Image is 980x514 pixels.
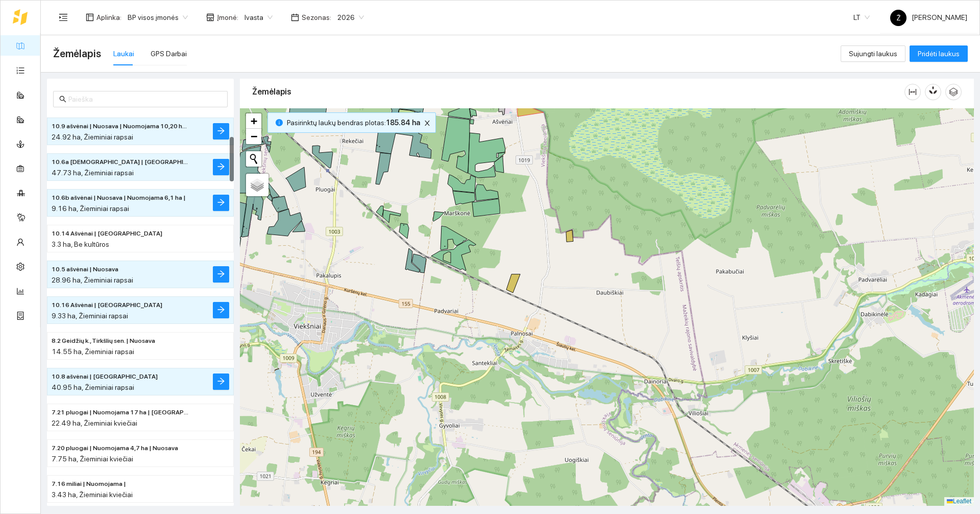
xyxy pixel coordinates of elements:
[52,157,188,167] span: 10.6a ašvėnai | Nuomojama | Nuosava 6,0 ha |
[246,113,261,129] a: Zoom in
[206,13,214,21] span: shop
[52,383,134,391] span: 40.95 ha, Žieminiai rapsai
[217,270,225,279] span: arrow-right
[217,127,225,136] span: arrow-right
[246,174,268,196] a: Layers
[96,12,121,23] span: Aplinka :
[217,377,225,387] span: arrow-right
[52,300,162,310] span: 10.16 Ašvėnai | Nuosava
[244,10,273,25] span: Ivasta
[276,119,283,126] span: info-circle
[52,419,137,427] span: 22.49 ha, Žieminiai kviečiai
[59,13,68,22] span: menu-unfold
[251,130,257,143] span: −
[421,117,433,129] button: close
[113,48,134,59] div: Laukai
[52,372,158,382] span: 10.8 ašvėnai | Nuosava
[52,312,128,320] span: 9.33 ha, Žieminiai rapsai
[53,7,73,28] button: menu-unfold
[53,45,101,62] span: Žemėlapis
[910,45,968,62] button: Pridėti laukus
[910,50,968,58] a: Pridėti laukus
[213,123,229,139] button: arrow-right
[68,94,222,105] input: Paieška
[217,12,238,23] span: Įmonė :
[151,48,187,59] div: GPS Darbai
[918,48,960,59] span: Pridėti laukus
[337,10,364,25] span: 2026
[213,373,229,390] button: arrow-right
[128,10,188,25] span: BP visos įmonės
[52,229,162,239] span: 10.14 Ašvėnai | Nuosava
[52,336,155,346] span: 8.2 Geidžių k., Tirkšlių sen. | Nuosava
[302,12,331,23] span: Sezonas :
[52,265,118,274] span: 10.5 ašvėnai | Nuosava
[246,129,261,144] a: Zoom out
[52,347,134,356] span: 14.55 ha, Žieminiai rapsai
[287,117,420,128] span: Pasirinktų laukų bendras plotas :
[841,45,905,62] button: Sujungti laukus
[52,490,133,499] span: 3.43 ha, Žieminiai kviečiai
[904,84,921,100] button: column-width
[52,204,129,213] span: 9.16 ha, Žieminiai rapsai
[246,151,261,167] button: Initiate a new search
[52,133,133,141] span: 24.92 ha, Žieminiai rapsai
[890,13,967,21] span: [PERSON_NAME]
[217,162,225,172] span: arrow-right
[52,479,126,489] span: 7.16 miliai | Nuomojama |
[422,120,433,127] span: close
[853,10,870,25] span: LT
[86,13,94,21] span: layout
[213,159,229,175] button: arrow-right
[947,498,971,505] a: Leaflet
[896,10,901,26] span: Ž
[213,195,229,211] button: arrow-right
[217,306,225,315] span: arrow-right
[251,114,257,127] span: +
[291,13,299,21] span: calendar
[52,193,186,203] span: 10.6b ašvėnai | Nuosava | Nuomojama 6,1 ha |
[52,408,188,417] span: 7.21 pluogai | Nuomojama 17 ha | Nuosava
[59,96,66,103] span: search
[52,240,109,248] span: 3.3 ha, Be kultūros
[213,266,229,283] button: arrow-right
[841,50,905,58] a: Sujungti laukus
[52,169,134,177] span: 47.73 ha, Žieminiai rapsai
[52,276,133,284] span: 28.96 ha, Žieminiai rapsai
[252,77,904,106] div: Žemėlapis
[849,48,897,59] span: Sujungti laukus
[217,198,225,208] span: arrow-right
[386,119,420,127] b: 185.84 ha
[52,455,133,463] span: 7.75 ha, Žieminiai kviečiai
[213,302,229,318] button: arrow-right
[905,88,920,96] span: column-width
[52,122,188,131] span: 10.9 ašvėnai | Nuosava | Nuomojama 10,20 ha |
[52,443,178,453] span: 7.20 pluogai | Nuomojama 4,7 ha | Nuosava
